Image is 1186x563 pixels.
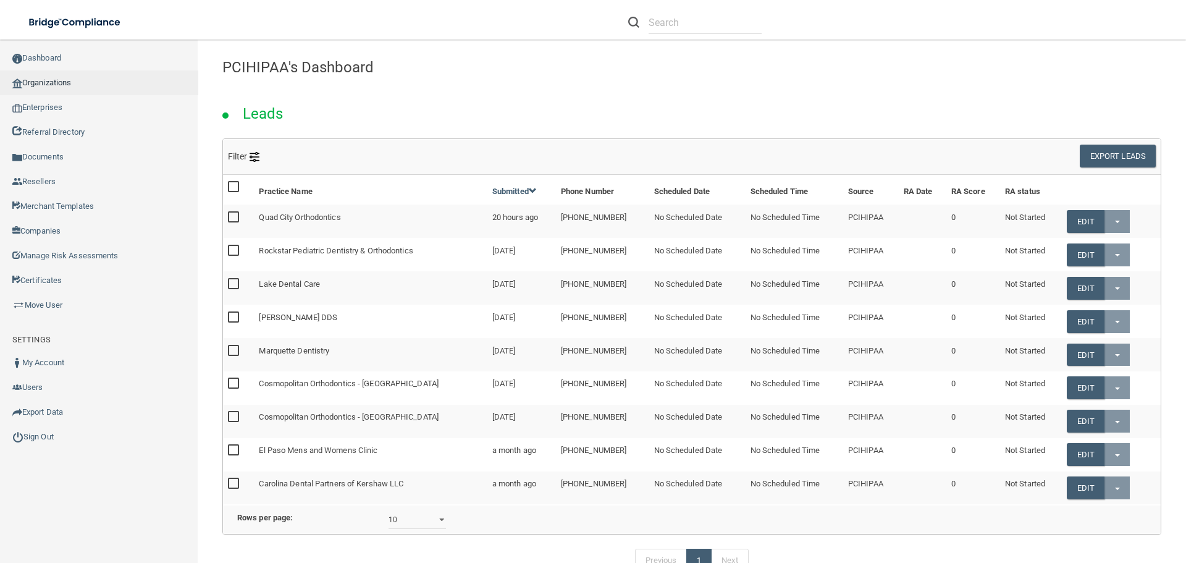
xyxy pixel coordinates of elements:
[556,371,649,405] td: [PHONE_NUMBER]
[254,238,487,271] td: Rockstar Pediatric Dentistry & Orthodontics
[12,153,22,163] img: icon-documents.8dae5593.png
[1067,410,1104,433] a: Edit
[556,438,649,472] td: [PHONE_NUMBER]
[1067,210,1104,233] a: Edit
[254,305,487,338] td: [PERSON_NAME] DDS
[12,358,22,368] img: ic_user_dark.df1a06c3.png
[1000,472,1062,504] td: Not Started
[1000,305,1062,338] td: Not Started
[649,305,746,338] td: No Scheduled Date
[222,59,1161,75] h4: PCIHIPAA's Dashboard
[746,271,843,305] td: No Scheduled Time
[1067,310,1104,333] a: Edit
[556,271,649,305] td: [PHONE_NUMBER]
[254,271,487,305] td: Lake Dental Care
[1067,376,1104,399] a: Edit
[1000,371,1062,405] td: Not Started
[746,438,843,472] td: No Scheduled Time
[649,472,746,504] td: No Scheduled Date
[254,438,487,472] td: El Paso Mens and Womens Clinic
[746,371,843,405] td: No Scheduled Time
[487,338,556,371] td: [DATE]
[649,175,746,205] th: Scheduled Date
[487,371,556,405] td: [DATE]
[649,338,746,371] td: No Scheduled Date
[556,405,649,438] td: [PHONE_NUMBER]
[946,438,1000,472] td: 0
[946,405,1000,438] td: 0
[12,104,22,112] img: enterprise.0d942306.png
[487,271,556,305] td: [DATE]
[843,205,899,238] td: PCIHIPAA
[254,371,487,405] td: Cosmopolitan Orthodontics - [GEOGRAPHIC_DATA]
[843,271,899,305] td: PCIHIPAA
[12,407,22,417] img: icon-export.b9366987.png
[1000,405,1062,438] td: Not Started
[649,371,746,405] td: No Scheduled Date
[649,438,746,472] td: No Scheduled Date
[487,438,556,472] td: a month ago
[946,205,1000,238] td: 0
[12,383,22,392] img: icon-users.e205127d.png
[254,205,487,238] td: Quad City Orthodontics
[843,405,899,438] td: PCIHIPAA
[746,175,843,205] th: Scheduled Time
[12,431,23,442] img: ic_power_dark.7ecde6b1.png
[12,332,51,347] label: SETTINGS
[843,338,899,371] td: PCIHIPAA
[1000,175,1062,205] th: RA status
[946,175,1000,205] th: RA Score
[1000,438,1062,472] td: Not Started
[556,338,649,371] td: [PHONE_NUMBER]
[649,238,746,271] td: No Scheduled Date
[12,54,22,64] img: ic_dashboard_dark.d01f4a41.png
[1067,344,1104,366] a: Edit
[946,238,1000,271] td: 0
[946,371,1000,405] td: 0
[746,205,843,238] td: No Scheduled Time
[649,11,762,34] input: Search
[1000,338,1062,371] td: Not Started
[492,187,537,196] a: Submitted
[254,338,487,371] td: Marquette Dentistry
[972,475,1171,525] iframe: Drift Widget Chat Controller
[556,472,649,504] td: [PHONE_NUMBER]
[746,405,843,438] td: No Scheduled Time
[228,151,259,161] span: Filter
[250,152,259,162] img: icon-filter@2x.21656d0b.png
[230,96,296,131] h2: Leads
[12,299,25,311] img: briefcase.64adab9b.png
[1067,243,1104,266] a: Edit
[946,472,1000,504] td: 0
[1000,238,1062,271] td: Not Started
[746,305,843,338] td: No Scheduled Time
[843,305,899,338] td: PCIHIPAA
[746,338,843,371] td: No Scheduled Time
[649,271,746,305] td: No Scheduled Date
[556,175,649,205] th: Phone Number
[12,177,22,187] img: ic_reseller.de258add.png
[1080,145,1156,167] button: Export Leads
[254,405,487,438] td: Cosmopolitan Orthodontics - [GEOGRAPHIC_DATA]
[556,205,649,238] td: [PHONE_NUMBER]
[487,205,556,238] td: 20 hours ago
[649,205,746,238] td: No Scheduled Date
[649,405,746,438] td: No Scheduled Date
[12,78,22,88] img: organization-icon.f8decf85.png
[946,338,1000,371] td: 0
[556,238,649,271] td: [PHONE_NUMBER]
[254,175,487,205] th: Practice Name
[19,10,132,35] img: bridge_compliance_login_screen.278c3ca4.svg
[1067,277,1104,300] a: Edit
[1000,271,1062,305] td: Not Started
[843,371,899,405] td: PCIHIPAA
[946,271,1000,305] td: 0
[487,305,556,338] td: [DATE]
[746,238,843,271] td: No Scheduled Time
[487,472,556,504] td: a month ago
[487,405,556,438] td: [DATE]
[746,472,843,504] td: No Scheduled Time
[487,238,556,271] td: [DATE]
[899,175,946,205] th: RA Date
[843,175,899,205] th: Source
